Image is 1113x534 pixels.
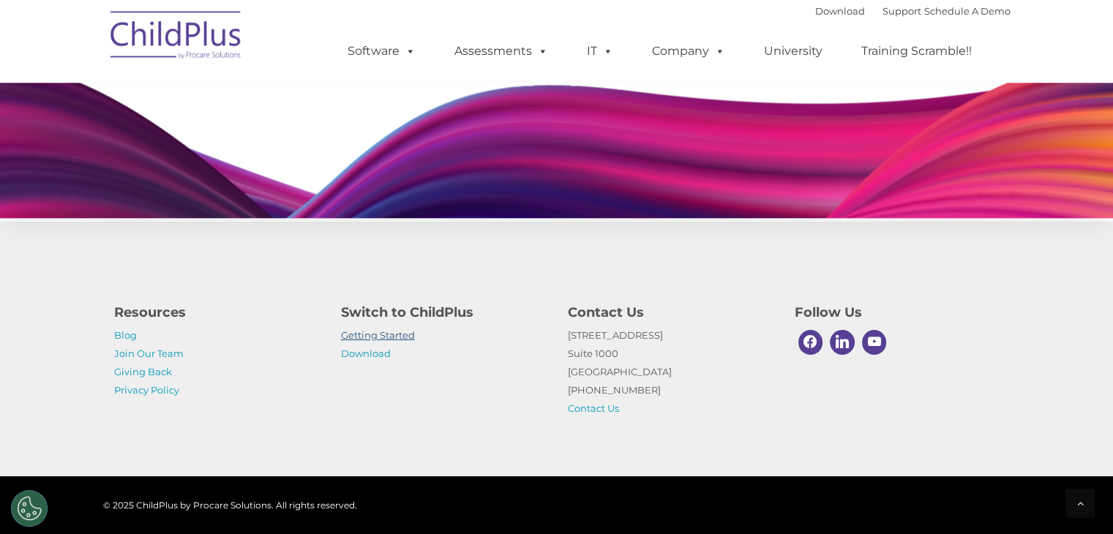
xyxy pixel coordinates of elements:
iframe: Chat Widget [874,376,1113,534]
a: Download [341,347,391,359]
a: Facebook [795,326,827,358]
h4: Follow Us [795,302,1000,323]
a: Blog [114,329,137,341]
a: Contact Us [568,402,619,414]
a: Linkedin [826,326,858,358]
a: Schedule A Demo [924,5,1011,17]
a: Support [882,5,921,17]
a: Join Our Team [114,347,184,359]
a: Privacy Policy [114,384,179,396]
a: Training Scramble!! [847,37,986,66]
button: Cookies Settings [11,490,48,527]
a: Getting Started [341,329,415,341]
img: ChildPlus by Procare Solutions [103,1,250,74]
h4: Resources [114,302,319,323]
a: Software [333,37,430,66]
h4: Contact Us [568,302,773,323]
a: IT [572,37,628,66]
span: © 2025 ChildPlus by Procare Solutions. All rights reserved. [103,500,357,511]
h4: Switch to ChildPlus [341,302,546,323]
p: [STREET_ADDRESS] Suite 1000 [GEOGRAPHIC_DATA] [PHONE_NUMBER] [568,326,773,418]
a: University [749,37,837,66]
font: | [815,5,1011,17]
a: Youtube [858,326,891,358]
a: Assessments [440,37,563,66]
a: Giving Back [114,366,172,377]
a: Download [815,5,865,17]
span: SIGN UP FOR A GROUP DEMO [501,36,619,82]
a: Company [637,37,740,66]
